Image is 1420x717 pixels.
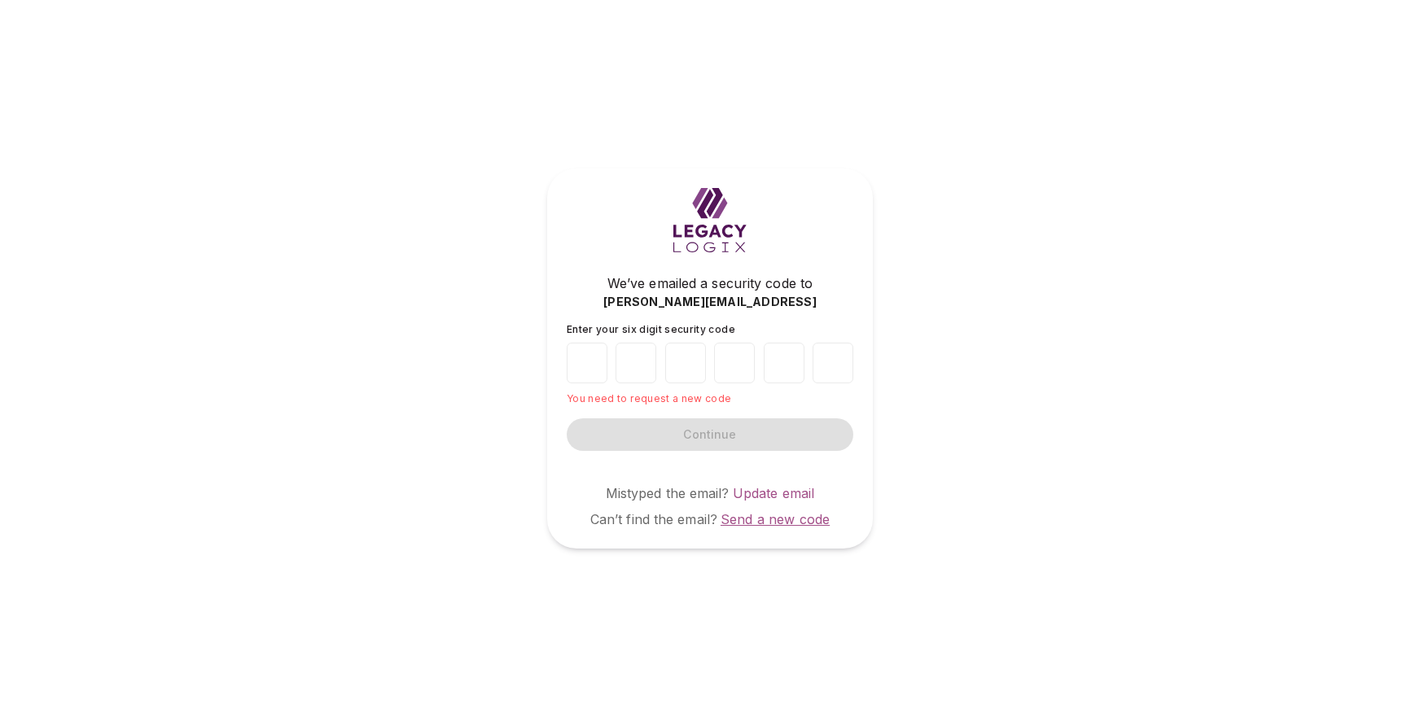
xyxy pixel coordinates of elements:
[607,273,813,293] span: We’ve emailed a security code to
[606,485,730,501] span: Mistyped the email?
[721,511,830,527] a: Send a new code
[567,323,735,335] span: Enter your six digit security code
[733,485,815,501] a: Update email
[567,392,853,405] p: You need to request a new code
[603,294,817,310] span: [PERSON_NAME][EMAIL_ADDRESS]
[590,511,717,527] span: Can’t find the email?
